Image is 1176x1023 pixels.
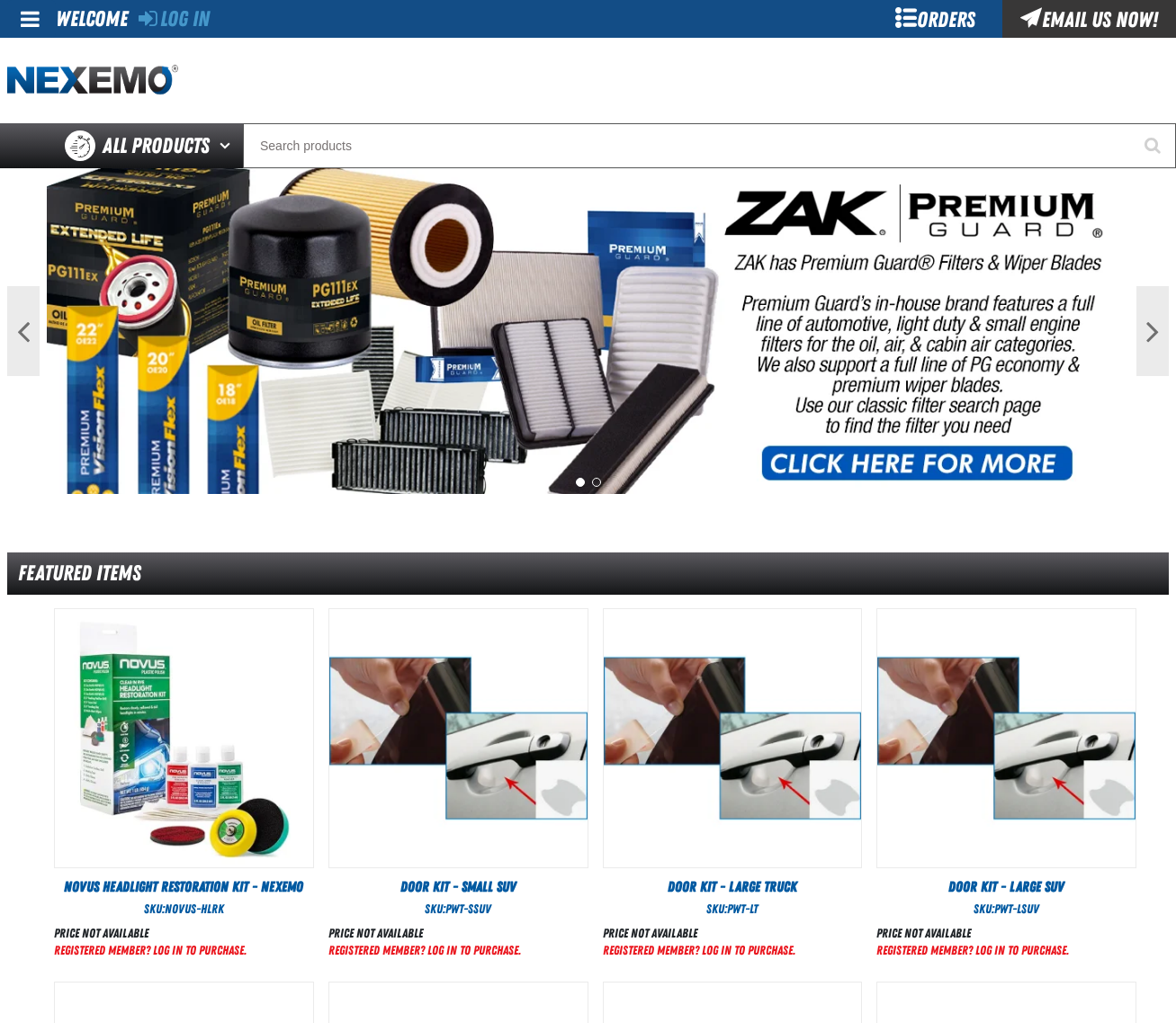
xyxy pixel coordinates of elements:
[165,902,224,916] span: NOVUS-HLRK
[328,943,521,957] a: Registered Member? Log In to purchase.
[668,878,797,895] span: Door Kit - Large Truck
[876,943,1069,957] a: Registered Member? Log In to purchase.
[603,925,795,942] div: Price not available
[55,609,313,867] : View Details of the Novus Headlight Restoration Kit - Nexemo
[876,877,1136,897] a: Door Kit - Large SUV
[1136,286,1169,376] button: Next
[329,609,588,867] : View Details of the Door Kit - Small SUV
[54,925,247,942] div: Price not available
[328,877,588,897] a: Door Kit - Small SUV
[877,609,1136,867] img: Door Kit - Large SUV
[139,6,210,31] a: Log In
[877,609,1136,867] : View Details of the Door Kit - Large SUV
[948,878,1064,895] span: Door Kit - Large SUV
[329,609,588,867] img: Door Kit - Small SUV
[64,878,303,895] span: Novus Headlight Restoration Kit - Nexemo
[47,168,1130,494] img: PG Filters & Wipers
[603,877,863,897] a: Door Kit - Large Truck
[603,943,795,957] a: Registered Member? Log In to purchase.
[994,902,1039,916] span: PWT-LSUV
[7,286,40,376] button: Previous
[7,552,1169,595] div: Featured Items
[576,478,585,487] button: 1 of 2
[243,123,1176,168] input: Search
[213,123,243,168] button: Open All Products pages
[876,925,1069,942] div: Price not available
[328,901,588,918] div: SKU:
[604,609,862,867] : View Details of the Door Kit - Large Truck
[54,901,314,918] div: SKU:
[55,609,313,867] img: Novus Headlight Restoration Kit - Nexemo
[400,878,516,895] span: Door Kit - Small SUV
[328,925,521,942] div: Price not available
[445,902,491,916] span: PWT-SSUV
[592,478,601,487] button: 2 of 2
[1131,123,1176,168] button: Start Searching
[7,65,178,96] img: Nexemo logo
[54,943,247,957] a: Registered Member? Log In to purchase.
[603,901,863,918] div: SKU:
[604,609,862,867] img: Door Kit - Large Truck
[727,902,758,916] span: PWT-LT
[876,901,1136,918] div: SKU:
[54,877,314,897] a: Novus Headlight Restoration Kit - Nexemo
[103,130,210,162] span: All Products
